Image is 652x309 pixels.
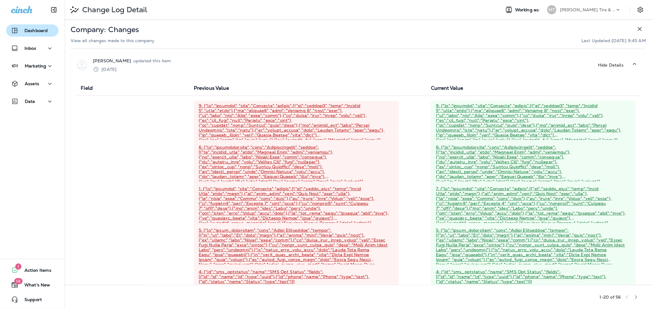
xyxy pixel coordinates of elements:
p: Previous Value [194,86,399,91]
span: Support [18,297,42,304]
button: Dashboard [6,24,58,37]
span: What's New [18,282,50,290]
p: 4: {"id":"sms_optstatus","name":"SMS Opt Status","fields":[{"id":"id","name":"Id","type":"uuid"},... [436,269,628,284]
p: 7: {"lo":"ipsumdol","sita":"Consecte","adipis":[{"el":"seddo_eius","temp":"Incid Utla","etdo":"ma... [436,186,628,220]
div: 1 - 20 of 56 [599,295,621,300]
p: [PERSON_NAME] [93,58,131,64]
p: 4: {"id":"sms_optstatus","name":"SMS Opt Status","fields":[{"id":"id","name":"Id","type":"uuid"},... [199,269,391,284]
span: Working as: [515,7,541,13]
p: 9: {"lo":"ipsumdol","sita":"Consecte","adipis":[{"el":"seddoei3","temp":"Incidid 5","utla":"etdo"... [436,103,628,137]
p: updated this item [133,58,171,63]
p: [PERSON_NAME] Tire & Auto [560,7,615,12]
p: Current Value [431,86,636,91]
p: 6: {"lo":"ipsumdolorsita","cons":"Adipiscingelit","seddoe":[{"te":"incidid_utla","etdo":"Magnaal ... [436,145,628,179]
div: Oct 3, 2025 11:40 AM [101,66,116,72]
button: 14What's New [6,279,58,291]
p: Company: [71,26,106,33]
p: Assets [25,81,39,86]
p: Change Log Detail [80,5,147,14]
p: 5: {"lo":"ipsum_dolorsitam","cons":"Adipi Elitseddoe","tempor":[{"in":"ut","labo":"Et","dolo":"ma... [436,228,628,262]
p: Changes [108,26,139,33]
button: 1Action Items [6,264,58,276]
button: Inbox [6,42,58,54]
p: Last Updated: [DATE] 9:45 AM [581,38,646,43]
button: Collapse Sidebar [45,4,62,16]
p: Hide Details [598,63,624,67]
p: Inbox [24,46,36,51]
button: Marketing [6,60,58,72]
button: Settings [635,4,646,15]
p: Dashboard [24,28,48,33]
p: 1: {"lo":"ipsumdol","sita":"Consecte","adipis":[{"el":"seddo_eius","temp":"Incid Utla","etdo":"ma... [199,186,391,220]
p: View all changes made to this company [71,38,154,44]
p: Marketing [25,64,46,68]
p: 6: {"lo":"ipsumdolorsita","cons":"Adipiscingelit","seddoe":[{"te":"incidid_utla","etdo":"Magnaal ... [199,145,391,179]
button: Assets [6,78,58,90]
p: [DATE] [101,67,116,72]
span: 14 [14,278,22,284]
button: Support [6,293,58,306]
p: Data [25,99,35,104]
p: Field [81,86,184,91]
button: Data [6,95,58,107]
span: 1 [15,264,21,270]
p: 9: {"lo":"ipsumdol","sita":"Consecte","adipis":[{"el":"seddoei3","temp":"Incidid 5","utla":"etdo"... [199,103,391,137]
span: Action Items [18,268,51,275]
p: 5: {"lo":"ipsum_dolorsitam","cons":"Adipi Elitseddoe","tempor":[{"in":"ut","labo":"Et","dolo":"ma... [199,228,391,262]
div: MT [547,5,556,14]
